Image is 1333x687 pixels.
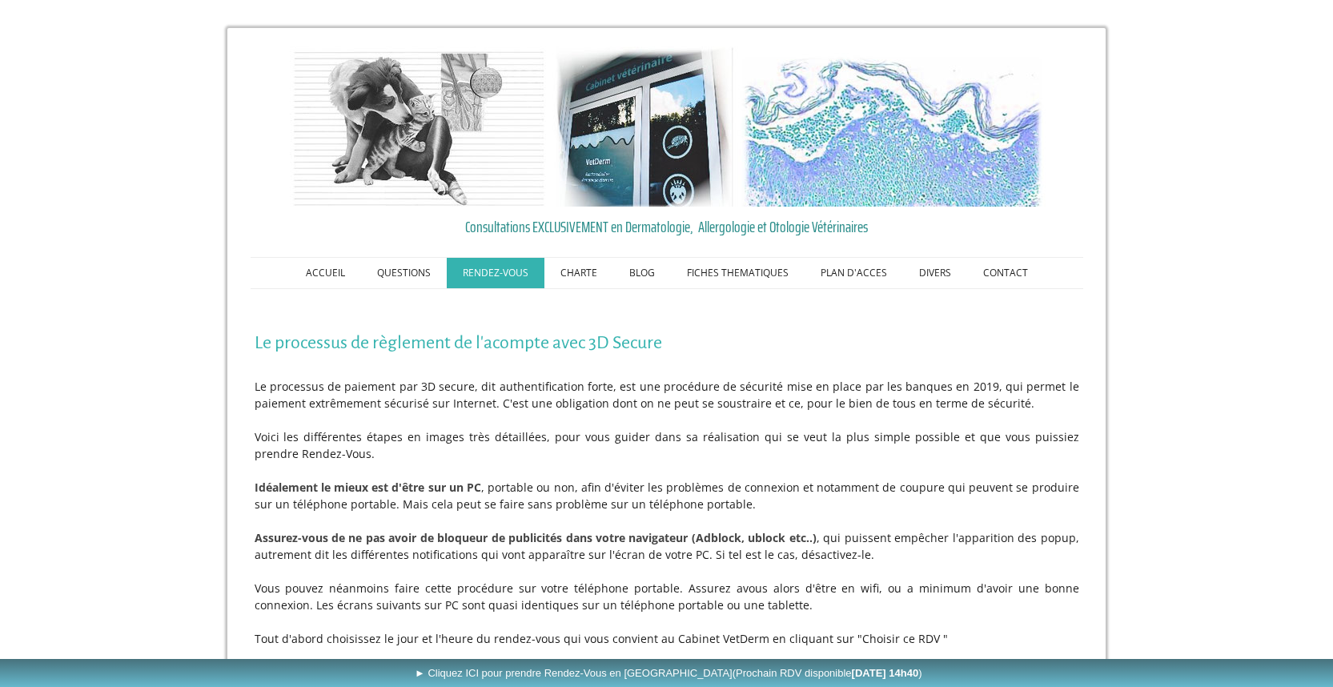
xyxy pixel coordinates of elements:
[255,630,1079,647] p: Tout d'abord choisissez le jour et l'heure du rendez-vous qui vous convient au Cabinet VetDerm en...
[852,667,919,679] b: [DATE] 14h40
[255,428,1079,462] p: Voici les différentes étapes en images très détaillées, pour vous guider dans sa réalisation qui ...
[255,480,481,495] strong: Idéalement le mieux est d'être sur un PC
[671,258,805,288] a: FICHES THEMATIQUES
[447,258,544,288] a: RENDEZ-VOUS
[255,215,1079,239] a: Consultations EXCLUSIVEMENT en Dermatologie, Allergologie et Otologie Vétérinaires
[255,479,1079,512] p: , portable ou non, afin d'éviter les problèmes de connexion et notamment de coupure qui peuvent s...
[290,258,361,288] a: ACCUEIL
[733,667,922,679] span: (Prochain RDV disponible )
[415,667,922,679] span: ► Cliquez ICI pour prendre Rendez-Vous en [GEOGRAPHIC_DATA]
[613,258,671,288] a: BLOG
[544,258,613,288] a: CHARTE
[903,258,967,288] a: DIVERS
[361,258,447,288] a: QUESTIONS
[255,333,1079,353] h1: Le processus de règlement de l'acompte avec 3D Secure
[255,580,1079,613] p: Vous pouvez néanmoins faire cette procédure sur votre téléphone portable. Assurez avous alors d'ê...
[805,258,903,288] a: PLAN D'ACCES
[255,378,1079,412] p: Le processus de paiement par 3D secure, dit authentification forte, est une procédure de sécurité...
[967,258,1044,288] a: CONTACT
[255,530,817,545] strong: Assurez-vous de ne pas avoir de bloqueur de publicités dans votre navigateur (Adblock, ublock etc..)
[255,529,1079,563] p: , qui puissent empêcher l'apparition des popup, autrement dit les différentes notifications qui v...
